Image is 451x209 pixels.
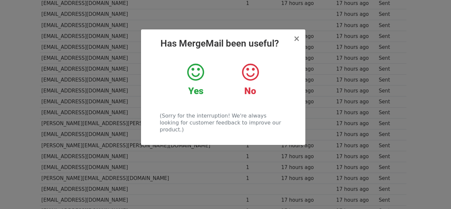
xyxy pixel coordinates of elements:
[173,62,218,97] a: Yes
[244,86,256,96] strong: No
[293,35,300,43] button: Close
[146,38,300,49] h2: Has MergeMail been useful?
[228,62,272,97] a: No
[293,34,300,43] span: ×
[188,86,203,96] strong: Yes
[160,112,286,133] p: (Sorry for the interruption! We're always looking for customer feedback to improve our product.)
